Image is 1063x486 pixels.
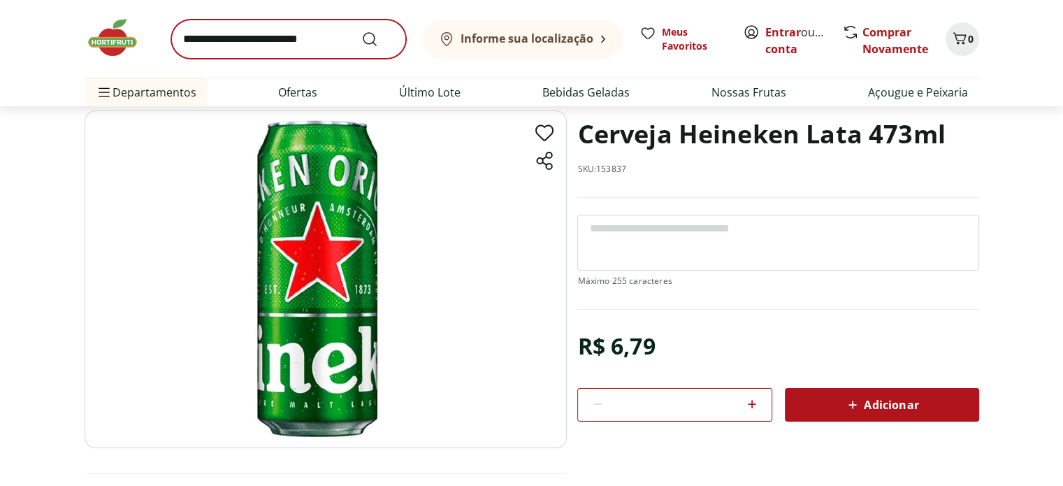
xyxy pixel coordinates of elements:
[577,110,945,158] h1: Cerveja Heineken Lata 473ml
[662,25,726,53] span: Meus Favoritos
[639,25,726,53] a: Meus Favoritos
[946,22,979,56] button: Carrinho
[765,24,827,57] span: ou
[96,76,113,109] button: Menu
[968,32,974,45] span: 0
[399,84,461,101] a: Último Lote
[96,76,196,109] span: Departamentos
[542,84,630,101] a: Bebidas Geladas
[711,84,786,101] a: Nossas Frutas
[171,20,406,59] input: search
[461,31,593,46] b: Informe sua localização
[765,24,842,57] a: Criar conta
[785,388,979,422] button: Adicionar
[361,31,395,48] button: Submit Search
[844,396,918,413] span: Adicionar
[862,24,928,57] a: Comprar Novamente
[577,327,655,366] div: R$ 6,79
[868,84,968,101] a: Açougue e Peixaria
[85,17,154,59] img: Hortifruti
[423,20,623,59] button: Informe sua localização
[577,164,626,175] p: SKU: 153837
[278,84,317,101] a: Ofertas
[765,24,801,40] a: Entrar
[85,110,567,448] img: Cerveja Heineken Lata 473ml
